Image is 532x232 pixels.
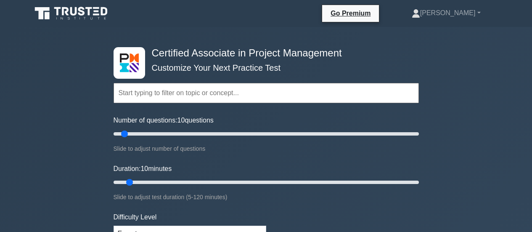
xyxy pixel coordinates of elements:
[140,165,148,172] span: 10
[114,115,214,125] label: Number of questions: questions
[326,8,376,19] a: Go Premium
[114,83,419,103] input: Start typing to filter on topic or concept...
[114,164,172,174] label: Duration: minutes
[392,5,501,21] a: [PERSON_NAME]
[114,192,419,202] div: Slide to adjust test duration (5-120 minutes)
[114,212,157,222] label: Difficulty Level
[114,144,419,154] div: Slide to adjust number of questions
[148,47,378,59] h4: Certified Associate in Project Management
[177,117,185,124] span: 10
